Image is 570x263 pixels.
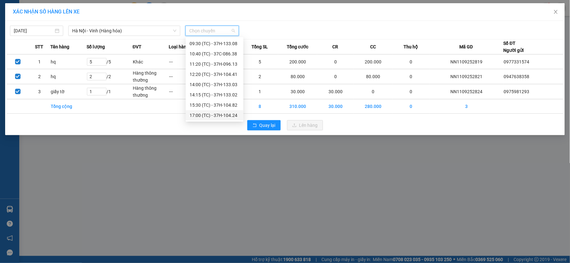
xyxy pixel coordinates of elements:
[190,91,240,98] div: 14:15 (TC) - 37H-133.02
[132,84,169,99] td: Hàng thông thường
[13,9,80,15] span: XÁC NHẬN SỐ HÀNG LÊN XE
[29,84,50,99] td: 3
[504,59,530,64] span: 0977331574
[504,40,524,54] div: Số ĐT Người gửi
[190,81,240,88] div: 14:00 (TC) - 37H-133.03
[169,54,205,69] td: ---
[317,84,353,99] td: 30.000
[504,89,530,94] span: 0975981293
[29,54,50,69] td: 1
[278,84,317,99] td: 30.000
[132,54,169,69] td: Khác
[50,54,87,69] td: hq
[354,54,393,69] td: 200.000
[190,71,240,78] div: 12:20 (TC) - 37H-104.41
[333,43,338,50] span: CR
[169,84,205,99] td: ---
[393,84,429,99] td: 0
[242,69,278,84] td: 2
[189,26,235,36] span: Chọn chuyến
[430,69,504,84] td: NN1109252821
[87,84,132,99] td: / 1
[87,69,132,84] td: / 2
[354,84,393,99] td: 0
[504,74,530,79] span: 0947638358
[278,69,317,84] td: 80.000
[190,112,240,119] div: 17:00 (TC) - 37H-104.24
[190,40,240,47] div: 09:30 (TC) - 37H-133.08
[242,84,278,99] td: 1
[87,43,105,50] span: Số lượng
[259,122,276,129] span: Quay lại
[190,50,240,57] div: 10:40 (TC) - 37C-086.38
[242,99,278,114] td: 8
[190,61,240,68] div: 11:20 (TC) - 37H-096.13
[87,54,132,69] td: / 5
[35,43,44,50] span: STT
[50,69,87,84] td: hq
[430,84,504,99] td: NN1109252824
[14,27,54,34] input: 11/09/2025
[287,43,308,50] span: Tổng cước
[251,43,268,50] span: Tổng SL
[190,102,240,109] div: 15:30 (TC) - 37H-104.82
[169,69,205,84] td: ---
[132,43,141,50] span: ĐVT
[460,43,473,50] span: Mã GD
[252,123,257,128] span: rollback
[393,99,429,114] td: 0
[132,69,169,84] td: Hàng thông thường
[50,43,69,50] span: Tên hàng
[72,26,176,36] span: Hà Nội - Vinh (Hàng hóa)
[430,54,504,69] td: NN1109252819
[50,99,87,114] td: Tổng cộng
[404,43,418,50] span: Thu hộ
[287,120,323,130] button: uploadLên hàng
[278,99,317,114] td: 310.000
[242,54,278,69] td: 5
[553,9,558,14] span: close
[317,54,353,69] td: 0
[317,99,353,114] td: 30.000
[317,69,353,84] td: 0
[169,43,189,50] span: Loại hàng
[354,99,393,114] td: 280.000
[29,69,50,84] td: 2
[278,54,317,69] td: 200.000
[393,69,429,84] td: 0
[173,29,177,33] span: down
[50,84,87,99] td: giấy tờ
[354,69,393,84] td: 80.000
[393,54,429,69] td: 0
[370,43,376,50] span: CC
[247,120,281,130] button: rollbackQuay lại
[547,3,565,21] button: Close
[430,99,504,114] td: 3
